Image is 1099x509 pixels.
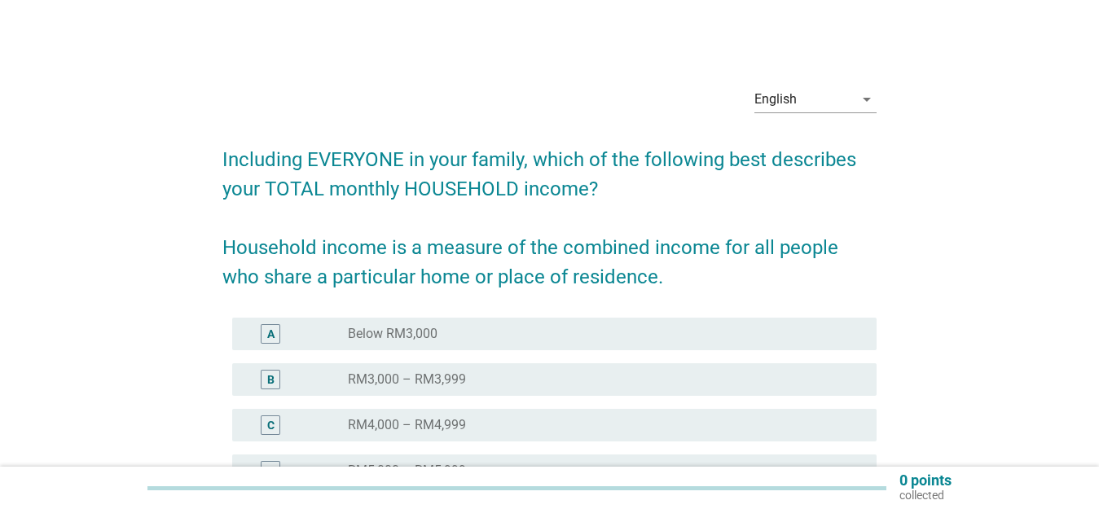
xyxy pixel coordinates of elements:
i: arrow_drop_down [857,90,877,109]
label: RM3,000 – RM3,999 [348,371,466,388]
div: B [267,371,275,388]
div: A [267,326,275,343]
p: collected [899,488,952,502]
h2: Including EVERYONE in your family, which of the following best describes your TOTAL monthly HOUSE... [222,129,877,292]
p: 0 points [899,473,952,488]
label: Below RM3,000 [348,326,437,342]
div: D [267,463,275,480]
div: C [267,417,275,434]
label: RM5,000 – RM5,999 [348,463,466,479]
div: English [754,92,797,107]
label: RM4,000 – RM4,999 [348,417,466,433]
